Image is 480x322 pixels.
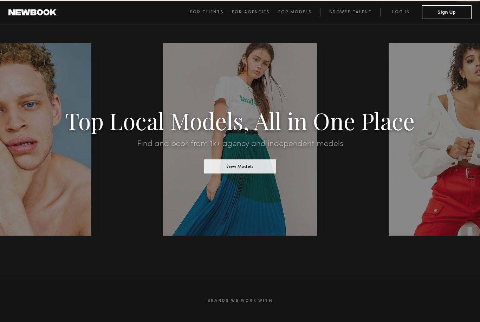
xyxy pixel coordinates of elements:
button: View Models [205,159,276,173]
span: For Clients [190,10,223,14]
span: For Models [278,10,312,14]
a: Log in [380,8,422,17]
a: View Models [205,162,276,170]
h2: Brands We Work With [29,290,451,312]
a: For Clients [190,8,232,17]
a: For Agencies [232,8,278,17]
a: For Models [278,8,320,17]
h1: Top Local Models, All in One Place [36,110,444,131]
a: Browse Talent [320,8,380,17]
span: For Agencies [232,10,270,14]
button: Sign Up [422,5,472,19]
h2: Find and book from 1k+ agency and independent models [36,140,444,148]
